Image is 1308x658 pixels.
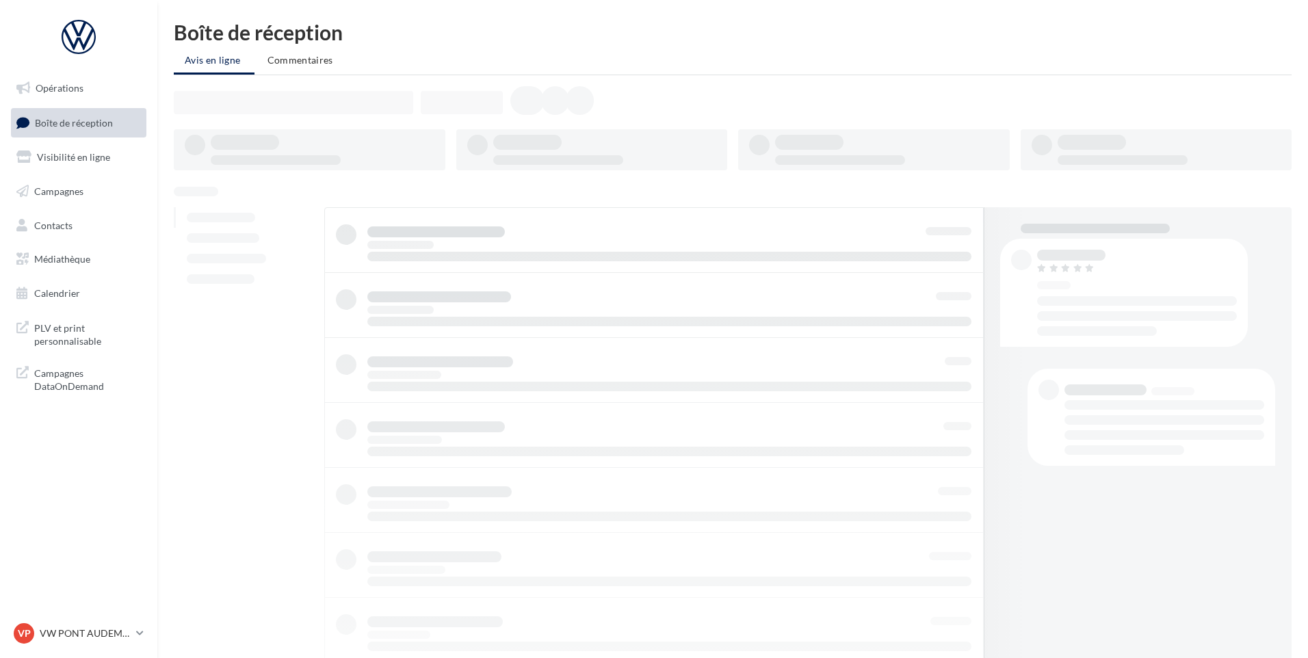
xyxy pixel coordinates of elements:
[8,313,149,354] a: PLV et print personnalisable
[34,253,90,265] span: Médiathèque
[34,185,83,197] span: Campagnes
[34,319,141,348] span: PLV et print personnalisable
[18,627,31,640] span: VP
[34,287,80,299] span: Calendrier
[8,177,149,206] a: Campagnes
[34,364,141,393] span: Campagnes DataOnDemand
[8,245,149,274] a: Médiathèque
[8,211,149,240] a: Contacts
[8,74,149,103] a: Opérations
[8,108,149,137] a: Boîte de réception
[8,358,149,399] a: Campagnes DataOnDemand
[35,116,113,128] span: Boîte de réception
[40,627,131,640] p: VW PONT AUDEMER
[11,620,146,646] a: VP VW PONT AUDEMER
[8,279,149,308] a: Calendrier
[174,22,1292,42] div: Boîte de réception
[267,54,333,66] span: Commentaires
[34,219,73,231] span: Contacts
[37,151,110,163] span: Visibilité en ligne
[36,82,83,94] span: Opérations
[8,143,149,172] a: Visibilité en ligne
